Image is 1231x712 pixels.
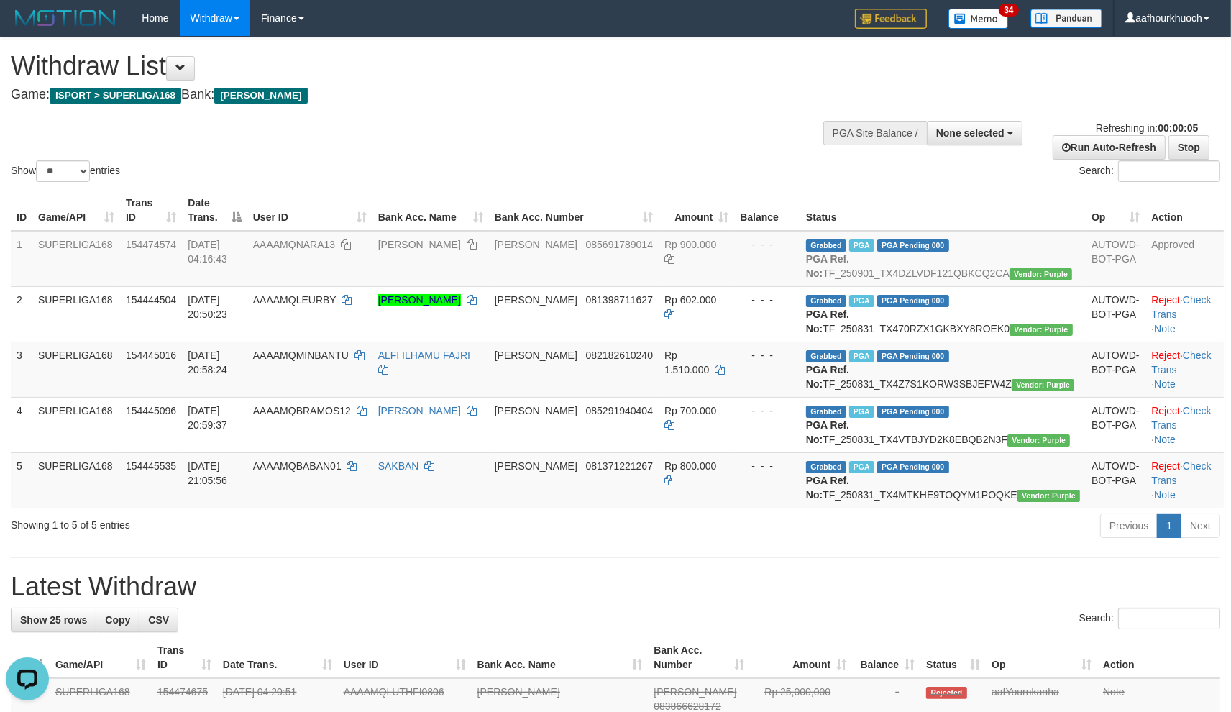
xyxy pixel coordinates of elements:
[378,405,461,416] a: [PERSON_NAME]
[378,294,461,306] a: [PERSON_NAME]
[586,239,653,250] span: Copy 085691789014 to clipboard
[495,350,577,361] span: [PERSON_NAME]
[1154,434,1176,445] a: Note
[806,419,849,445] b: PGA Ref. No:
[806,350,846,362] span: Grabbed
[126,294,176,306] span: 154444504
[1053,135,1166,160] a: Run Auto-Refresh
[378,350,470,361] a: ALFI ILHAMU FAJRI
[96,608,139,632] a: Copy
[849,295,874,307] span: Marked by aafounsreynich
[1145,397,1224,452] td: · ·
[1096,122,1198,134] span: Refreshing in:
[1154,489,1176,501] a: Note
[740,348,795,362] div: - - -
[495,294,577,306] span: [PERSON_NAME]
[148,614,169,626] span: CSV
[214,88,307,104] span: [PERSON_NAME]
[1079,160,1220,182] label: Search:
[32,286,120,342] td: SUPERLIGA168
[253,350,349,361] span: AAAAMQMINBANTU
[247,190,372,231] th: User ID: activate to sort column ascending
[1086,286,1145,342] td: AUTOWD-BOT-PGA
[586,405,653,416] span: Copy 085291940404 to clipboard
[32,231,120,287] td: SUPERLIGA168
[126,405,176,416] span: 154445096
[11,572,1220,601] h1: Latest Withdraw
[664,405,716,416] span: Rp 700.000
[659,190,734,231] th: Amount: activate to sort column ascending
[188,405,227,431] span: [DATE] 20:59:37
[1154,323,1176,334] a: Note
[105,614,130,626] span: Copy
[740,403,795,418] div: - - -
[1145,286,1224,342] td: · ·
[806,364,849,390] b: PGA Ref. No:
[586,350,653,361] span: Copy 082182610240 to clipboard
[740,293,795,307] div: - - -
[800,397,1086,452] td: TF_250831_TX4VTBJYD2K8EBQB2N3F
[152,637,217,678] th: Trans ID: activate to sort column ascending
[664,294,716,306] span: Rp 602.000
[920,637,986,678] th: Status: activate to sort column ascending
[1086,342,1145,397] td: AUTOWD-BOT-PGA
[877,295,949,307] span: PGA Pending
[126,460,176,472] span: 154445535
[849,239,874,252] span: Marked by aafheankoy
[664,460,716,472] span: Rp 800.000
[11,286,32,342] td: 2
[495,460,577,472] span: [PERSON_NAME]
[800,452,1086,508] td: TF_250831_TX4MTKHE9TOQYM1POQKE
[495,239,577,250] span: [PERSON_NAME]
[50,88,181,104] span: ISPORT > SUPERLIGA168
[11,342,32,397] td: 3
[32,190,120,231] th: Game/API: activate to sort column ascending
[877,239,949,252] span: PGA Pending
[1181,514,1220,538] a: Next
[986,637,1097,678] th: Op: activate to sort column ascending
[948,9,1009,29] img: Button%20Memo.svg
[126,239,176,250] span: 154474574
[654,686,736,698] span: [PERSON_NAME]
[378,239,461,250] a: [PERSON_NAME]
[217,637,338,678] th: Date Trans.: activate to sort column ascending
[489,190,659,231] th: Bank Acc. Number: activate to sort column ascending
[1097,637,1220,678] th: Action
[139,608,178,632] a: CSV
[800,190,1086,231] th: Status
[1010,324,1072,336] span: Vendor URL: https://trx4.1velocity.biz
[1151,405,1180,416] a: Reject
[32,342,120,397] td: SUPERLIGA168
[11,397,32,452] td: 4
[664,239,716,250] span: Rp 900.000
[1118,608,1220,629] input: Search:
[806,239,846,252] span: Grabbed
[11,88,806,102] h4: Game: Bank:
[1145,452,1224,508] td: · ·
[849,461,874,473] span: Marked by aafheankoy
[800,231,1086,287] td: TF_250901_TX4DZLVDF121QBKCQ2CA
[182,190,247,231] th: Date Trans.: activate to sort column descending
[849,406,874,418] span: Marked by aafheankoy
[734,190,800,231] th: Balance
[877,461,949,473] span: PGA Pending
[1154,378,1176,390] a: Note
[926,687,966,699] span: Rejected
[927,121,1022,145] button: None selected
[1151,405,1211,431] a: Check Trans
[806,461,846,473] span: Grabbed
[11,452,32,508] td: 5
[855,9,927,29] img: Feedback.jpg
[11,637,50,678] th: ID: activate to sort column descending
[1145,342,1224,397] td: · ·
[849,350,874,362] span: Marked by aafheankoy
[472,637,649,678] th: Bank Acc. Name: activate to sort column ascending
[11,160,120,182] label: Show entries
[188,350,227,375] span: [DATE] 20:58:24
[1151,294,1180,306] a: Reject
[648,637,750,678] th: Bank Acc. Number: activate to sort column ascending
[32,397,120,452] td: SUPERLIGA168
[1086,397,1145,452] td: AUTOWD-BOT-PGA
[1168,135,1209,160] a: Stop
[1118,160,1220,182] input: Search:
